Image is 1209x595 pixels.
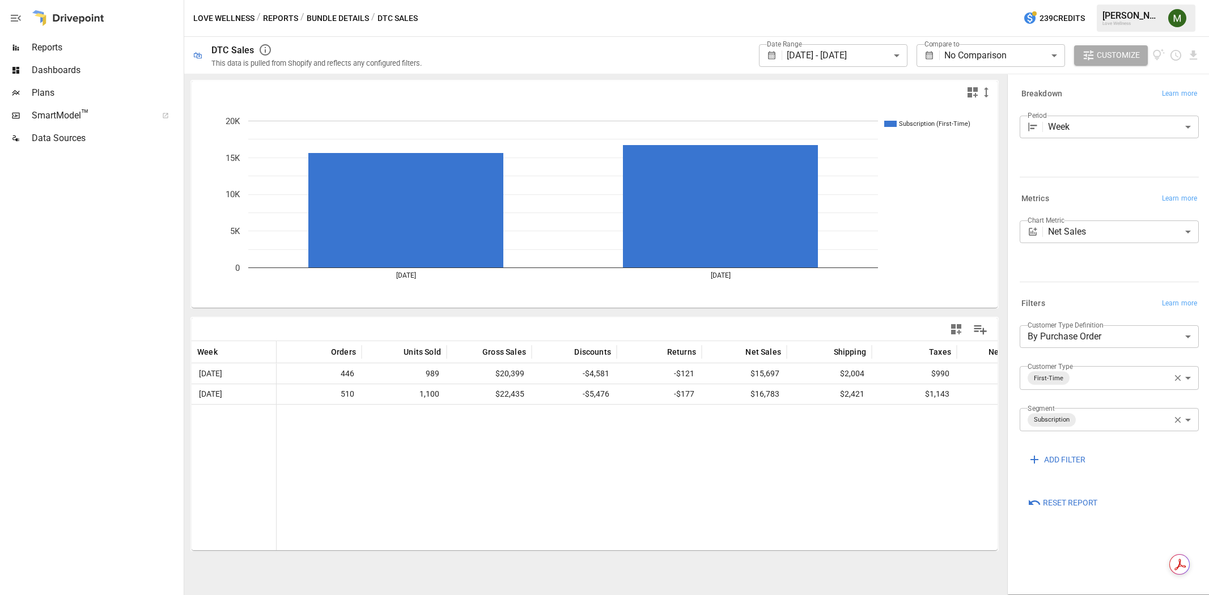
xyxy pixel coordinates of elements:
[622,384,696,404] span: -$177
[404,346,441,358] span: Units Sold
[226,189,240,199] text: 10K
[1020,325,1199,348] div: By Purchase Order
[1169,49,1182,62] button: Schedule report
[32,109,150,122] span: SmartModel
[877,384,951,404] span: $1,143
[300,11,304,25] div: /
[1048,116,1199,138] div: Week
[371,11,375,25] div: /
[962,364,1036,384] span: $18,691
[32,131,181,145] span: Data Sources
[367,384,441,404] span: 1,100
[452,384,526,404] span: $22,435
[482,346,526,358] span: Gross Sales
[707,384,781,404] span: $16,783
[1187,49,1200,62] button: Download report
[667,346,696,358] span: Returns
[792,364,866,384] span: $2,004
[81,107,89,121] span: ™
[574,346,611,358] span: Discounts
[711,271,731,279] text: [DATE]
[929,346,951,358] span: Taxes
[1020,492,1105,513] button: Reset Report
[1028,362,1073,371] label: Customer Type
[1162,88,1197,100] span: Learn more
[331,346,356,358] span: Orders
[32,86,181,100] span: Plans
[1162,193,1197,205] span: Learn more
[1043,496,1097,510] span: Reset Report
[452,364,526,384] span: $20,399
[537,364,611,384] span: -$4,581
[230,226,240,236] text: 5K
[1074,45,1148,66] button: Customize
[792,384,866,404] span: $2,421
[787,44,907,67] div: [DATE] - [DATE]
[192,104,999,308] svg: A chart.
[197,364,224,384] span: [DATE]
[1029,372,1068,385] span: First-Time
[396,271,416,279] text: [DATE]
[197,346,218,358] span: Week
[1028,320,1104,330] label: Customer Type Definition
[877,364,951,384] span: $990
[32,63,181,77] span: Dashboards
[1028,110,1047,120] label: Period
[1040,11,1085,25] span: 239 Credits
[1019,8,1089,29] button: 239Credits
[834,346,866,358] span: Shipping
[1152,45,1165,66] button: View documentation
[1020,449,1093,470] button: ADD FILTER
[899,120,970,127] text: Subscription (First-Time)
[745,346,781,358] span: Net Sales
[235,263,240,273] text: 0
[1028,215,1064,225] label: Chart Metric
[211,59,422,67] div: This data is pulled from Shopify and reflects any configured filters.
[1102,10,1161,21] div: [PERSON_NAME]
[924,39,960,49] label: Compare to
[32,41,181,54] span: Reports
[193,11,254,25] button: Love Wellness
[226,153,240,163] text: 15K
[968,317,993,342] button: Manage Columns
[197,384,224,404] span: [DATE]
[1021,193,1049,205] h6: Metrics
[1102,21,1161,26] div: Love Wellness
[944,44,1064,67] div: No Comparison
[622,364,696,384] span: -$121
[537,384,611,404] span: -$5,476
[962,384,1036,404] span: $20,346
[707,364,781,384] span: $15,697
[1044,453,1085,467] span: ADD FILTER
[989,346,1036,358] span: Net Revenue
[1048,220,1199,243] div: Net Sales
[257,11,261,25] div: /
[282,364,356,384] span: 446
[211,45,254,56] div: DTC Sales
[767,39,802,49] label: Date Range
[263,11,298,25] button: Reports
[1028,403,1054,413] label: Segment
[307,11,369,25] button: Bundle Details
[1029,413,1074,426] span: Subscription
[1162,298,1197,309] span: Learn more
[367,364,441,384] span: 989
[226,116,240,126] text: 20K
[1161,2,1193,34] button: Meredith Lacasse
[1021,88,1062,100] h6: Breakdown
[1097,48,1140,62] span: Customize
[1168,9,1186,27] img: Meredith Lacasse
[1021,297,1045,310] h6: Filters
[193,50,202,61] div: 🛍
[282,384,356,404] span: 510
